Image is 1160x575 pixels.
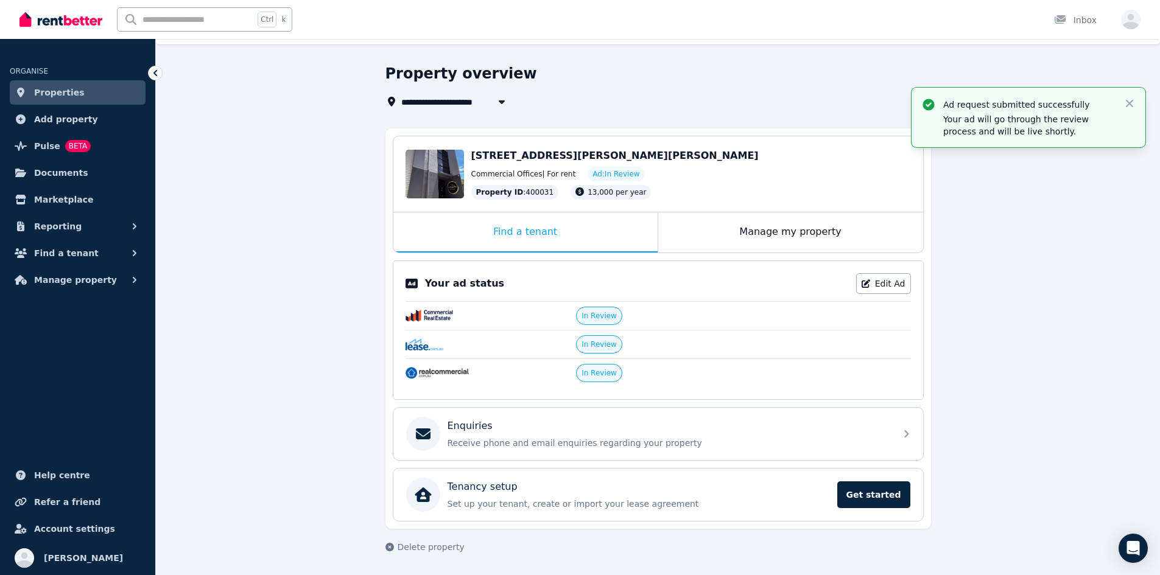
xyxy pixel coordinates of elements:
span: Property ID [476,187,524,197]
a: EnquiriesReceive phone and email enquiries regarding your property [393,408,923,460]
a: Help centre [10,463,146,487]
a: Account settings [10,517,146,541]
p: Set up your tenant, create or import your lease agreement [448,498,830,510]
span: [PERSON_NAME] [44,551,123,565]
a: Edit Ad [856,273,911,294]
div: Manage my property [658,212,923,253]
p: Your ad status [425,276,504,291]
span: Ctrl [258,12,276,27]
img: CommercialRealEstate.com.au [406,310,454,322]
img: RentBetter [19,10,102,29]
span: Account settings [34,521,115,536]
a: Properties [10,80,146,105]
span: Find a tenant [34,246,99,260]
p: Your ad will go through the review process and will be live shortly. [943,113,1114,138]
span: Reporting [34,219,82,234]
span: Help centre [34,468,90,483]
span: Manage property [34,273,117,287]
span: Pulse [34,139,60,153]
p: Enquiries [448,419,493,433]
button: Find a tenant [10,241,146,265]
a: Marketplace [10,187,146,212]
span: Get started [837,481,910,508]
a: Refer a friend [10,490,146,514]
span: Commercial Offices | For rent [471,169,576,179]
a: Add property [10,107,146,131]
span: [STREET_ADDRESS][PERSON_NAME][PERSON_NAME] [471,150,759,161]
span: Refer a friend [34,495,100,509]
div: Inbox [1054,14,1097,26]
img: Lease.com.au [406,338,444,350]
span: BETA [65,140,91,152]
span: ORGANISE [10,67,48,75]
h1: Property overview [385,64,537,83]
span: In Review [582,368,617,378]
button: Reporting [10,214,146,239]
div: Find a tenant [393,212,658,253]
span: Documents [34,166,88,180]
span: Add property [34,112,98,127]
a: PulseBETA [10,134,146,158]
p: Tenancy setup [448,479,518,494]
span: Marketplace [34,192,93,207]
p: Receive phone and email enquiries regarding your property [448,437,888,449]
span: Delete property [398,541,465,553]
span: 13,000 per year [588,188,646,197]
button: Manage property [10,268,146,292]
img: RealCommercial.com.au [406,367,469,379]
div: Open Intercom Messenger [1119,534,1148,563]
button: Delete property [385,541,465,553]
span: In Review [582,340,617,349]
div: : 400031 [471,185,559,200]
span: k [281,15,286,24]
a: Documents [10,161,146,185]
span: In Review [582,311,617,321]
p: Ad request submitted successfully [943,99,1114,111]
a: Tenancy setupSet up your tenant, create or import your lease agreementGet started [393,469,923,521]
span: Properties [34,85,85,100]
span: Ad: In Review [592,169,639,179]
